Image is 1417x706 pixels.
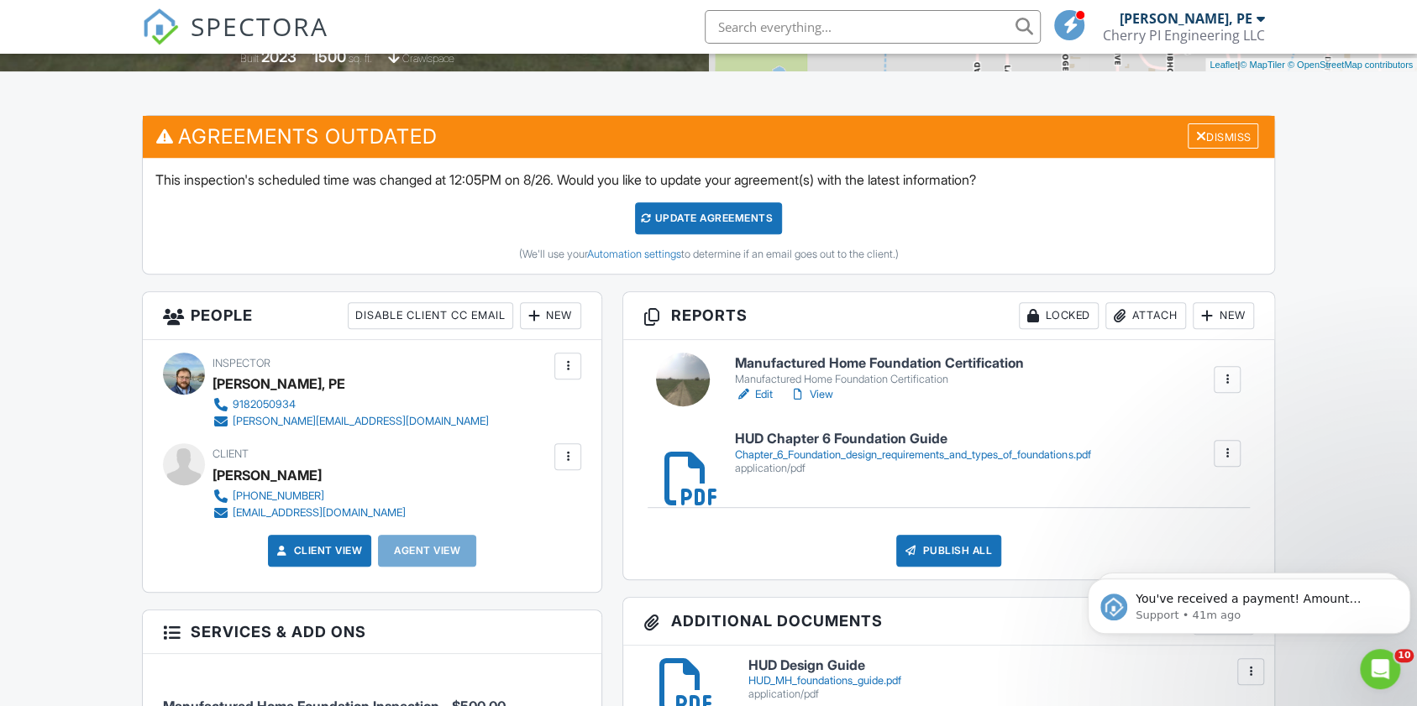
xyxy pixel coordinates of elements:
div: (We'll use your to determine if an email goes out to the client.) [155,248,1262,261]
div: application/pdf [735,462,1090,475]
iframe: Intercom notifications message [1081,543,1417,661]
h3: Reports [623,292,1274,340]
div: [PHONE_NUMBER] [233,489,324,503]
span: 10 [1394,649,1414,662]
div: Attach [1105,302,1186,329]
h6: HUD Design Guide [748,658,1254,673]
div: application/pdf [748,688,1254,701]
h6: Manufactured Home Foundation Certification [735,356,1024,371]
h3: Services & Add ons [143,610,601,654]
iframe: Intercom live chat [1360,649,1400,689]
span: SPECTORA [191,8,328,44]
div: Disable Client CC Email [348,302,513,329]
div: This inspection's scheduled time was changed at 12:05PM on 8/26. Would you like to update your ag... [143,158,1275,274]
a: Manufactured Home Foundation Certification Manufactured Home Foundation Certification [735,356,1024,385]
a: 9182050934 [213,396,489,413]
a: SPECTORA [142,23,328,58]
span: Client [213,447,249,460]
div: HUD_MH_foundations_guide.pdf [748,674,1254,688]
div: | [1205,58,1417,72]
div: [PERSON_NAME], PE [1119,10,1252,27]
h3: Agreements Outdated [143,116,1275,157]
span: Inspector [213,357,270,369]
div: 1500 [312,48,346,65]
a: Leaflet [1210,60,1237,70]
img: The Best Home Inspection Software - Spectora [142,8,179,45]
div: Update Agreements [635,202,782,234]
div: [EMAIL_ADDRESS][DOMAIN_NAME] [233,506,406,520]
div: Manufactured Home Foundation Certification [735,373,1024,386]
div: New [1193,302,1254,329]
a: HUD Chapter 6 Foundation Guide Chapter_6_Foundation_design_requirements_and_types_of_foundations.... [735,431,1090,474]
div: [PERSON_NAME], PE [213,371,345,396]
h6: HUD Chapter 6 Foundation Guide [735,431,1090,447]
div: [PERSON_NAME] [213,463,322,488]
a: Automation settings [587,248,681,260]
span: Built [240,52,259,65]
a: [PERSON_NAME][EMAIL_ADDRESS][DOMAIN_NAME] [213,413,489,430]
a: Client View [274,542,363,559]
div: 9182050934 [233,398,296,411]
a: Edit [735,386,773,403]
input: Search everything... [705,10,1041,44]
a: View [790,386,833,403]
a: [PHONE_NUMBER] [213,488,406,505]
h3: Additional Documents [623,598,1274,646]
a: [EMAIL_ADDRESS][DOMAIN_NAME] [213,505,406,521]
div: 2023 [261,48,297,65]
span: sq. ft. [349,52,372,65]
a: © MapTiler [1240,60,1285,70]
div: Locked [1019,302,1099,329]
div: Cherry PI Engineering LLC [1102,27,1264,44]
div: Dismiss [1188,123,1258,149]
span: crawlspace [402,52,454,65]
h3: People [143,292,601,340]
a: HUD Design Guide HUD_MH_foundations_guide.pdf application/pdf [748,658,1254,701]
div: [PERSON_NAME][EMAIL_ADDRESS][DOMAIN_NAME] [233,415,489,428]
div: Chapter_6_Foundation_design_requirements_and_types_of_foundations.pdf [735,448,1090,462]
div: Publish All [896,535,1001,567]
div: New [520,302,581,329]
a: © OpenStreetMap contributors [1288,60,1413,70]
